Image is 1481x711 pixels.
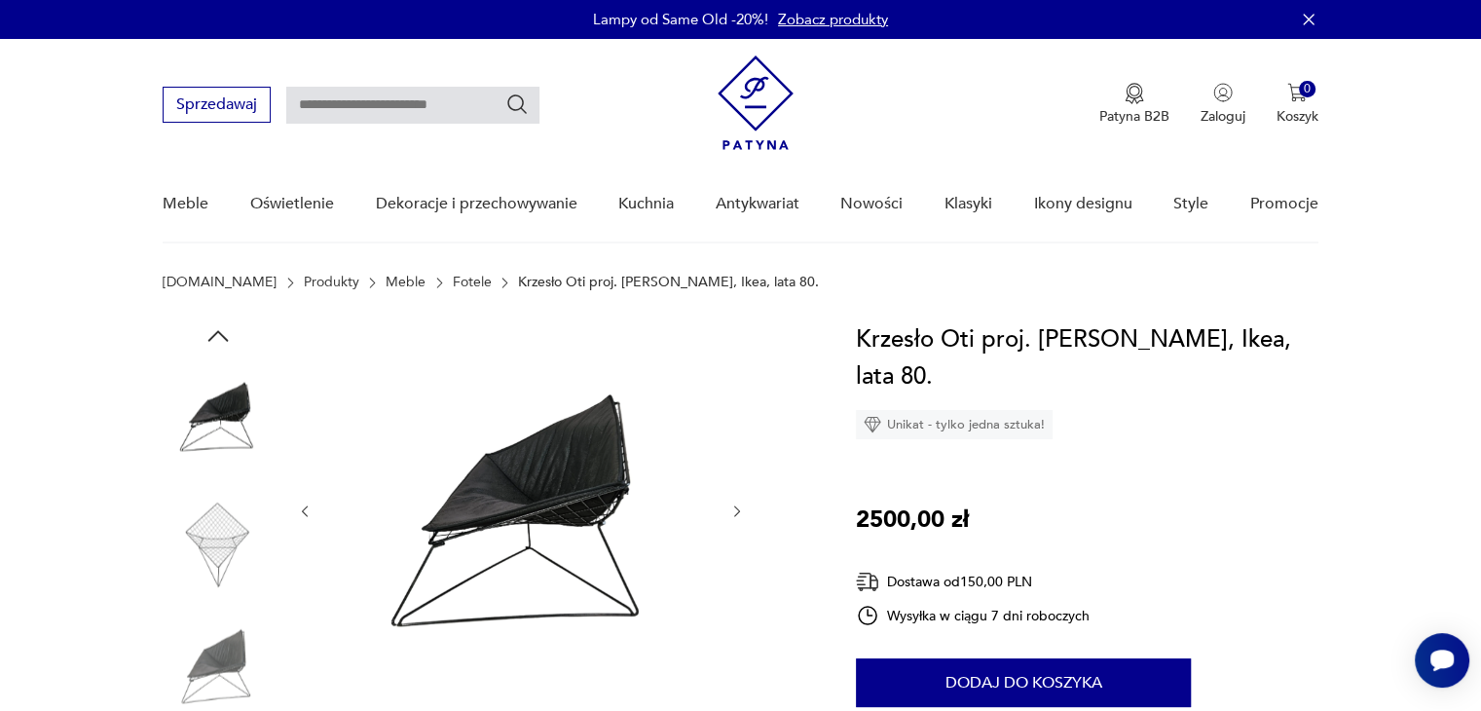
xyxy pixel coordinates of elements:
a: Oświetlenie [250,167,334,242]
a: Style [1173,167,1208,242]
p: Koszyk [1277,107,1318,126]
div: Wysyłka w ciągu 7 dni roboczych [856,604,1090,627]
a: Meble [386,275,426,290]
a: Fotele [453,275,492,290]
iframe: Smartsupp widget button [1415,633,1469,688]
button: Szukaj [505,93,529,116]
p: Patyna B2B [1099,107,1169,126]
a: Ikona medaluPatyna B2B [1099,83,1169,126]
div: Unikat - tylko jedna sztuka! [856,410,1053,439]
div: Dostawa od 150,00 PLN [856,570,1090,594]
img: Zdjęcie produktu Krzesło Oti proj. Niels Gammelgaard, Ikea, lata 80. [163,360,274,471]
img: Ikona dostawy [856,570,879,594]
a: Klasyki [944,167,992,242]
a: Sprzedawaj [163,99,271,113]
p: Lampy od Same Old -20%! [593,10,768,29]
a: Dekoracje i przechowywanie [375,167,576,242]
p: Krzesło Oti proj. [PERSON_NAME], Ikea, lata 80. [518,275,819,290]
a: Nowości [840,167,903,242]
img: Ikona koszyka [1287,83,1307,102]
a: Produkty [304,275,359,290]
button: Patyna B2B [1099,83,1169,126]
button: Dodaj do koszyka [856,658,1191,707]
a: Promocje [1250,167,1318,242]
p: 2500,00 zł [856,502,969,539]
img: Ikona diamentu [864,416,881,433]
a: Ikony designu [1033,167,1131,242]
a: Kuchnia [618,167,674,242]
a: [DOMAIN_NAME] [163,275,277,290]
img: Ikonka użytkownika [1213,83,1233,102]
button: Sprzedawaj [163,87,271,123]
img: Ikona medalu [1125,83,1144,104]
button: 0Koszyk [1277,83,1318,126]
button: Zaloguj [1201,83,1245,126]
a: Zobacz produkty [778,10,888,29]
div: 0 [1299,81,1315,97]
a: Meble [163,167,208,242]
p: Zaloguj [1201,107,1245,126]
h1: Krzesło Oti proj. [PERSON_NAME], Ikea, lata 80. [856,321,1318,395]
a: Antykwariat [716,167,799,242]
img: Zdjęcie produktu Krzesło Oti proj. Niels Gammelgaard, Ikea, lata 80. [333,321,709,697]
img: Patyna - sklep z meblami i dekoracjami vintage [718,56,794,150]
img: Zdjęcie produktu Krzesło Oti proj. Niels Gammelgaard, Ikea, lata 80. [163,485,274,596]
